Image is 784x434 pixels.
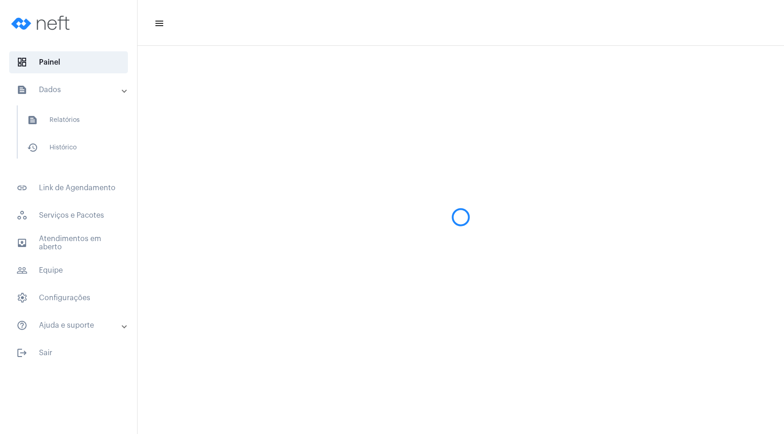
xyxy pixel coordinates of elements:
span: sidenav icon [17,210,28,221]
mat-icon: sidenav icon [17,237,28,248]
mat-icon: sidenav icon [17,347,28,358]
span: Sair [9,342,128,364]
div: sidenav iconDados [6,101,137,171]
span: Serviços e Pacotes [9,204,128,226]
span: Configurações [9,287,128,309]
mat-expansion-panel-header: sidenav iconDados [6,79,137,101]
span: Histórico [20,137,116,159]
span: Equipe [9,259,128,281]
mat-icon: sidenav icon [17,182,28,193]
span: Relatórios [20,109,116,131]
mat-icon: sidenav icon [17,320,28,331]
mat-panel-title: Dados [17,84,122,95]
span: Link de Agendamento [9,177,128,199]
span: sidenav icon [17,292,28,303]
span: Atendimentos em aberto [9,232,128,254]
mat-panel-title: Ajuda e suporte [17,320,122,331]
span: sidenav icon [17,57,28,68]
mat-icon: sidenav icon [154,18,163,29]
mat-icon: sidenav icon [17,84,28,95]
span: Painel [9,51,128,73]
mat-icon: sidenav icon [27,115,38,126]
mat-icon: sidenav icon [17,265,28,276]
mat-icon: sidenav icon [27,142,38,153]
mat-expansion-panel-header: sidenav iconAjuda e suporte [6,314,137,336]
img: logo-neft-novo-2.png [7,5,76,41]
